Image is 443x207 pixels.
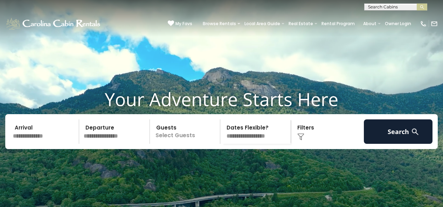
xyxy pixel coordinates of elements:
button: Search [364,119,432,144]
p: Select Guests [152,119,220,144]
a: Real Estate [285,19,317,29]
a: About [360,19,380,29]
img: filter--v1.png [297,133,304,140]
img: search-regular-white.png [411,127,420,136]
a: My Favs [168,20,192,27]
a: Browse Rentals [199,19,240,29]
img: phone-regular-white.png [420,20,427,27]
img: mail-regular-white.png [431,20,438,27]
span: My Favs [175,21,192,27]
img: White-1-1-2.png [5,17,102,31]
a: Owner Login [381,19,415,29]
a: Local Area Guide [241,19,284,29]
a: Rental Program [318,19,358,29]
h1: Your Adventure Starts Here [5,88,438,110]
